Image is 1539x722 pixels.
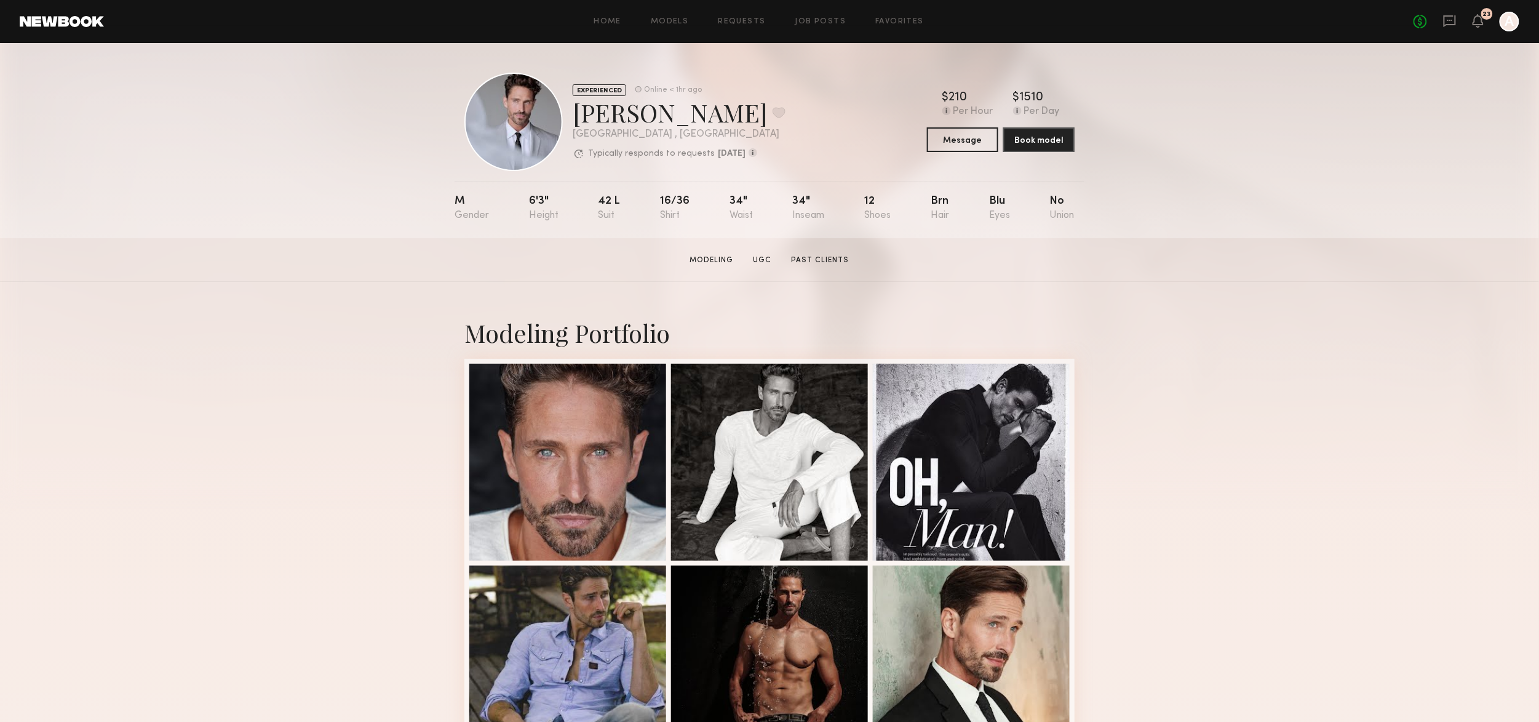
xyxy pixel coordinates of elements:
[598,196,621,221] div: 42 l
[573,84,626,96] div: EXPERIENCED
[1020,92,1044,104] div: 1510
[718,150,746,158] b: [DATE]
[455,196,489,221] div: M
[1024,106,1060,118] div: Per Day
[989,196,1010,221] div: Blu
[718,18,766,26] a: Requests
[573,96,785,129] div: [PERSON_NAME]
[949,92,968,104] div: 210
[464,316,1075,349] div: Modeling Portfolio
[927,127,998,152] button: Message
[1050,196,1075,221] div: No
[749,255,777,266] a: UGC
[1003,127,1075,152] button: Book model
[795,18,846,26] a: Job Posts
[685,255,739,266] a: Modeling
[660,196,690,221] div: 16/36
[573,129,785,140] div: [GEOGRAPHIC_DATA] , [GEOGRAPHIC_DATA]
[931,196,949,221] div: Brn
[953,106,993,118] div: Per Hour
[644,86,702,94] div: Online < 1hr ago
[875,18,924,26] a: Favorites
[793,196,825,221] div: 34"
[1483,11,1491,18] div: 23
[651,18,688,26] a: Models
[1013,92,1020,104] div: $
[865,196,891,221] div: 12
[529,196,559,221] div: 6'3"
[1500,12,1519,31] a: A
[942,92,949,104] div: $
[588,150,715,158] p: Typically responds to requests
[730,196,753,221] div: 34"
[594,18,622,26] a: Home
[787,255,854,266] a: Past Clients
